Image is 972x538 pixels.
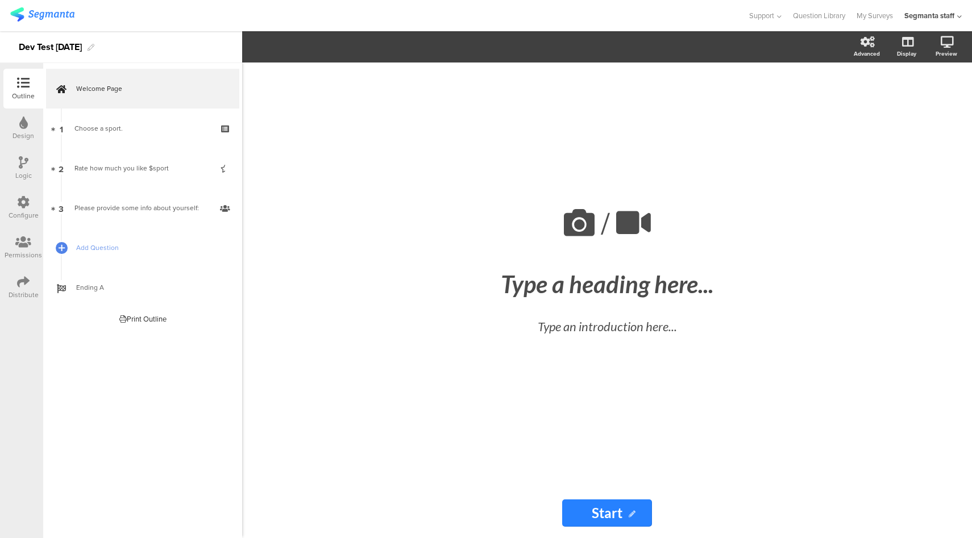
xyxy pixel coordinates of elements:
div: Distribute [9,290,39,300]
div: Please provide some info about yourself: [74,202,210,214]
a: Ending A [46,268,239,307]
div: Segmanta staff [904,10,954,21]
span: 3 [59,202,64,214]
div: Type a heading here... [397,270,817,298]
a: 3 Please provide some info about yourself: [46,188,239,228]
img: segmanta logo [10,7,74,22]
div: Configure [9,210,39,220]
div: Type an introduction here... [408,317,806,336]
span: Add Question [76,242,222,253]
div: Logic [15,170,32,181]
a: Welcome Page [46,69,239,109]
div: Print Outline [119,314,167,324]
a: 2 Rate how much you like $sport [46,148,239,188]
span: 2 [59,162,64,174]
span: / [601,201,610,246]
div: Rate how much you like $sport [74,162,210,174]
div: Choose a sport. [74,123,210,134]
a: 1 Choose a sport. [46,109,239,148]
div: Display [897,49,916,58]
div: Preview [936,49,957,58]
span: Ending A [76,282,222,293]
span: Support [749,10,774,21]
div: Permissions [5,250,42,260]
div: Design [13,131,34,141]
span: 1 [60,122,63,135]
div: Advanced [854,49,880,58]
input: Start [562,499,652,527]
div: Outline [12,91,35,101]
span: Welcome Page [76,83,222,94]
div: Dev Test [DATE] [19,38,82,56]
